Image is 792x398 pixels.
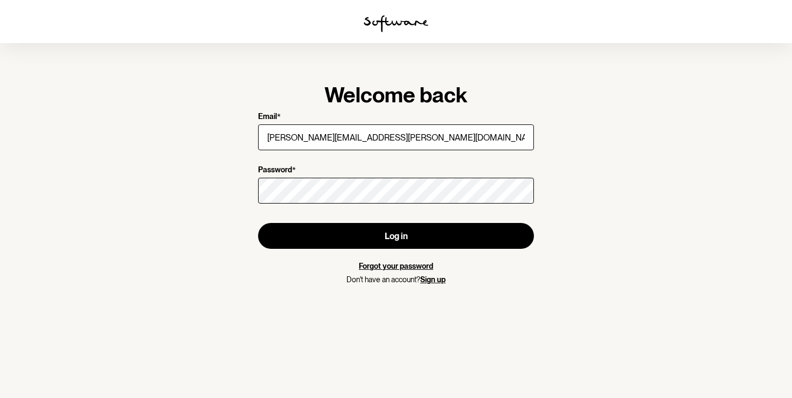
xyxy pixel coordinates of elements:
[258,112,277,122] p: Email
[258,82,534,108] h1: Welcome back
[359,262,433,270] a: Forgot your password
[258,275,534,284] p: Don't have an account?
[258,223,534,249] button: Log in
[364,15,428,32] img: software logo
[420,275,446,284] a: Sign up
[258,165,292,176] p: Password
